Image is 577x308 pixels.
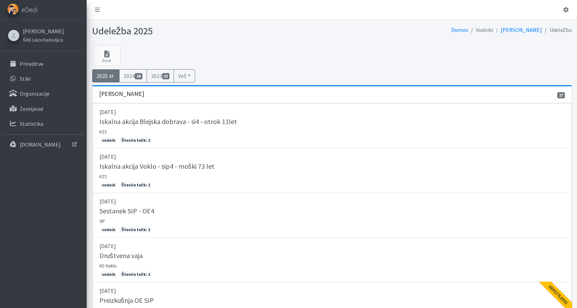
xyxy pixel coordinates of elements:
[119,182,152,188] span: Število točk: 1
[3,87,84,100] a: Organizacije
[99,174,107,179] small: KZS
[92,103,572,148] a: [DATE] Iskalna akcija Blejska dobrava - si4 - otrok 11let KZS vodnik Število točk: 1
[108,73,115,79] span: 17
[20,105,43,112] p: Zemljevid
[99,152,565,161] p: [DATE]
[92,25,330,37] h1: Udeležba 2025
[20,120,43,127] p: Statistika
[99,117,237,126] h5: Iskalna akcija Blejska dobrava - si4 - otrok 11let
[99,162,215,170] h5: Iskalna akcija Voklo - sip4 - moški 73 let
[99,207,154,215] h5: Sestanek SIP - OE4
[162,73,170,79] span: 22
[3,102,84,116] a: Zemljevid
[99,182,118,188] span: vodnik
[501,26,542,33] a: [PERSON_NAME]
[542,25,572,35] li: Udeležba
[119,271,152,278] span: Število točk: 1
[23,37,63,43] small: ŠKD Lesce Radovljica
[3,117,84,131] a: Statistika
[99,252,143,260] h5: Društvena vaja
[20,141,61,148] p: [DOMAIN_NAME]
[99,90,144,98] h3: [PERSON_NAME]
[99,296,154,305] h5: Preizkušnja OE SIP
[468,25,493,35] li: Vodniki
[21,5,37,15] span: eDedi
[147,69,174,82] a: 202322
[135,73,142,79] span: 36
[99,218,105,224] small: SIP
[99,129,107,134] small: KZS
[99,242,565,250] p: [DATE]
[93,45,121,66] a: Excel
[92,69,120,82] a: 202517
[3,57,84,71] a: Prireditve
[99,137,118,143] span: vodnik
[99,271,118,278] span: vodnik
[174,69,195,82] button: Več
[99,197,565,205] p: [DATE]
[3,72,84,86] a: Stiki
[99,227,118,233] span: vodnik
[119,137,152,143] span: Število točk: 1
[557,92,565,98] span: 17
[119,227,152,233] span: Število točk: 1
[7,3,19,15] img: eDedi
[20,60,43,67] p: Prireditve
[20,75,30,82] p: Stiki
[92,148,572,193] a: [DATE] Iskalna akcija Voklo - sip4 - moški 73 let KZS vodnik Število točk: 1
[23,27,64,35] a: [PERSON_NAME]
[92,193,572,238] a: [DATE] Sestanek SIP - OE4 SIP vodnik Število točk: 1
[119,69,147,82] a: 202436
[3,138,84,151] a: [DOMAIN_NAME]
[99,263,117,269] small: KD Naklo
[451,26,468,33] a: Domov
[92,238,572,282] a: [DATE] Društvena vaja KD Naklo vodnik Število točk: 1
[23,35,64,44] a: ŠKD Lesce Radovljica
[99,287,565,295] p: [DATE]
[99,108,565,116] p: [DATE]
[20,90,50,97] p: Organizacije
